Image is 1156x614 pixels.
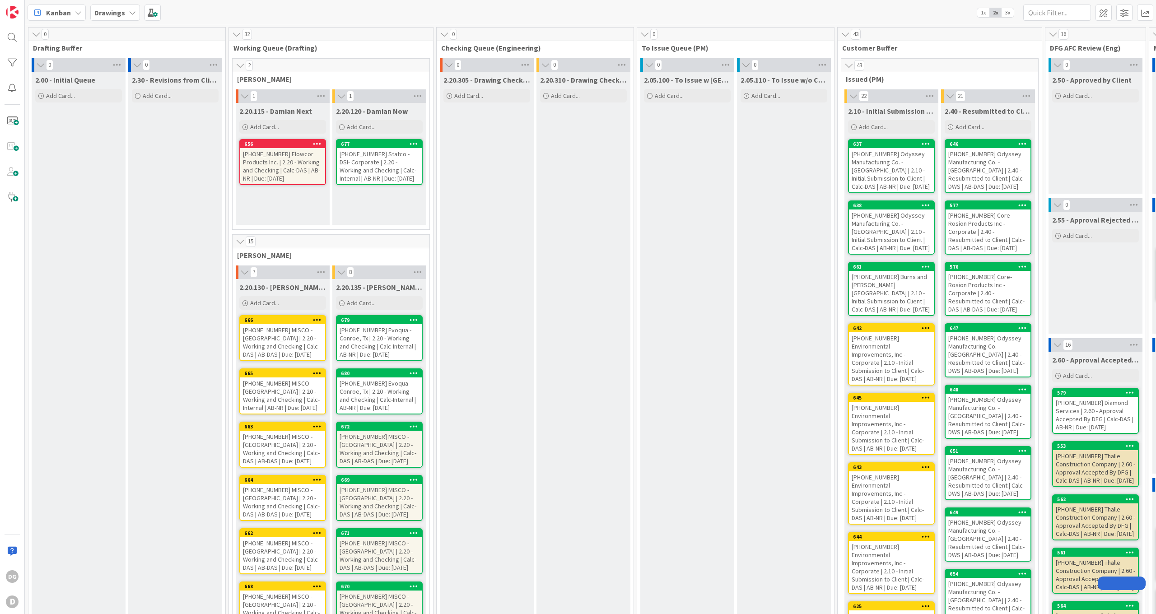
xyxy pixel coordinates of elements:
span: 1 [250,91,257,102]
span: 2.20.120 - Damian Now [336,107,408,116]
span: 43 [851,29,861,40]
div: 643 [853,464,934,470]
a: 645[PHONE_NUMBER] Environmental Improvements, Inc - Corporate | 2.10 - Initial Submission to Clie... [848,393,935,455]
div: [PHONE_NUMBER] MISCO - [GEOGRAPHIC_DATA] | 2.20 - Working and Checking | Calc-DAS | AB-DAS | Due:... [240,431,325,467]
div: 663 [240,423,325,431]
div: 576 [946,263,1030,271]
div: 647 [950,325,1030,331]
span: Drafting Buffer [33,43,214,52]
div: 562[PHONE_NUMBER] Thalle Construction Company | 2.60 - Approval Accepted By DFG | Calc-DAS | AB-N... [1053,495,1138,540]
div: 625 [849,602,934,610]
a: 646[PHONE_NUMBER] Odyssey Manufacturing Co. - [GEOGRAPHIC_DATA] | 2.40 - Resubmitted to Client | ... [945,139,1031,193]
span: 2.20.305 - Drawing Check Next [443,75,530,84]
div: 664 [244,477,325,483]
a: 553[PHONE_NUMBER] Thalle Construction Company | 2.60 - Approval Accepted By DFG | Calc-DAS | AB-N... [1052,441,1139,487]
div: [PHONE_NUMBER] Odyssey Manufacturing Co. - [GEOGRAPHIC_DATA] | 2.40 - Resubmitted to Client | Cal... [946,394,1030,438]
div: 564 [1057,603,1138,609]
span: 2.40 - Resubmitted to Client [945,107,1031,116]
div: 576 [950,264,1030,270]
div: 671 [337,529,422,537]
a: 649[PHONE_NUMBER] Odyssey Manufacturing Co. - [GEOGRAPHIC_DATA] | 2.40 - Resubmitted to Client | ... [945,507,1031,562]
div: 646 [950,141,1030,147]
div: 577[PHONE_NUMBER] Core-Rosion Products Inc - Corporate | 2.40 - Resubmitted to Client | Calc-DAS ... [946,201,1030,254]
div: 656[PHONE_NUMBER] Flowcor Products Inc. | 2.20 - Working and Checking | Calc-DAS | AB-NR | Due: [... [240,140,325,184]
span: Working Queue (Drafting) [233,43,422,52]
div: 651 [950,448,1030,454]
div: 665 [240,369,325,377]
a: 576[PHONE_NUMBER] Core-Rosion Products Inc - Corporate | 2.40 - Resubmitted to Client | Calc-DAS ... [945,262,1031,316]
div: 579[PHONE_NUMBER] Diamond Services | 2.60 - Approval Accepted By DFG | Calc-DAS | AB-NR | Due: [D... [1053,389,1138,433]
div: 645 [849,394,934,402]
span: Add Card... [250,123,279,131]
div: 672 [337,423,422,431]
a: 642[PHONE_NUMBER] Environmental Improvements, Inc - Corporate | 2.10 - Initial Submission to Clie... [848,323,935,386]
div: 577 [946,201,1030,209]
span: 2.20.310 - Drawing Check Now [540,75,627,84]
div: 677[PHONE_NUMBER] Statco - DSI- Corporate | 2.20 - Working and Checking | Calc-Internal | AB-NR |... [337,140,422,184]
a: 662[PHONE_NUMBER] MISCO - [GEOGRAPHIC_DATA] | 2.20 - Working and Checking | Calc-DAS | AB-DAS | D... [239,528,326,574]
div: 625 [853,603,934,609]
div: 679[PHONE_NUMBER] Evoqua - Conroe, Tx | 2.20 - Working and Checking | Calc-Internal | AB-NR | Due... [337,316,422,360]
span: 16 [1058,29,1068,40]
a: 579[PHONE_NUMBER] Diamond Services | 2.60 - Approval Accepted By DFG | Calc-DAS | AB-NR | Due: [D... [1052,388,1139,434]
div: 642 [853,325,934,331]
div: 649 [950,509,1030,516]
div: [PHONE_NUMBER] Core-Rosion Products Inc - Corporate | 2.40 - Resubmitted to Client | Calc-DAS | A... [946,209,1030,254]
div: 553 [1057,443,1138,449]
div: 637 [853,141,934,147]
a: 666[PHONE_NUMBER] MISCO - [GEOGRAPHIC_DATA] | 2.20 - Working and Checking | Calc-DAS | AB-DAS | D... [239,315,326,361]
span: 0 [1063,60,1070,70]
div: [PHONE_NUMBER] MISCO - [GEOGRAPHIC_DATA] | 2.20 - Working and Checking | Calc-DAS | AB-DAS | Due:... [240,324,325,360]
span: Damien Queue [237,74,418,84]
span: Add Card... [250,299,279,307]
span: 2.10 - Initial Submission to Client [848,107,935,116]
div: 638 [853,202,934,209]
span: 43 [854,60,864,71]
div: 677 [337,140,422,148]
span: Add Card... [859,123,888,131]
a: 672[PHONE_NUMBER] MISCO - [GEOGRAPHIC_DATA] | 2.20 - Working and Checking | Calc-DAS | AB-DAS | D... [336,422,423,468]
div: 576[PHONE_NUMBER] Core-Rosion Products Inc - Corporate | 2.40 - Resubmitted to Client | Calc-DAS ... [946,263,1030,315]
div: 661[PHONE_NUMBER] Burns and [PERSON_NAME][GEOGRAPHIC_DATA] | 2.10 - Initial Submission to Client ... [849,263,934,315]
span: 1 [347,91,354,102]
div: 669 [337,476,422,484]
span: Add Card... [751,92,780,100]
span: 2.50 - Approved by Client [1052,75,1132,84]
div: 679 [337,316,422,324]
div: 664[PHONE_NUMBER] MISCO - [GEOGRAPHIC_DATA] | 2.20 - Working and Checking | Calc-DAS | AB-DAS | D... [240,476,325,520]
span: 2.20.115 - Damian Next [239,107,312,116]
a: 648[PHONE_NUMBER] Odyssey Manufacturing Co. - [GEOGRAPHIC_DATA] | 2.40 - Resubmitted to Client | ... [945,385,1031,439]
div: [PHONE_NUMBER] MISCO - [GEOGRAPHIC_DATA] | 2.20 - Working and Checking | Calc-DAS | AB-DAS | Due:... [240,484,325,520]
span: Add Card... [454,92,483,100]
span: DFG AFC Review (Eng) [1050,43,1134,52]
div: 662 [244,530,325,536]
span: 32 [242,29,252,40]
a: 665[PHONE_NUMBER] MISCO - [GEOGRAPHIC_DATA] | 2.20 - Working and Checking | Calc-Internal | AB-NR... [239,368,326,414]
span: Add Card... [1063,232,1092,240]
span: 2.60 - Approval Accepted By DFG [1052,355,1139,364]
div: [PHONE_NUMBER] Odyssey Manufacturing Co. - [GEOGRAPHIC_DATA] | 2.40 - Resubmitted to Client | Cal... [946,332,1030,377]
span: 0 [650,29,657,40]
span: 0 [655,60,662,70]
span: 2.20.135 - Ronnie Now [336,283,423,292]
a: 562[PHONE_NUMBER] Thalle Construction Company | 2.60 - Approval Accepted By DFG | Calc-DAS | AB-N... [1052,494,1139,540]
div: 669 [341,477,422,483]
div: 561 [1057,549,1138,556]
div: 666 [244,317,325,323]
span: To Issue Queue (PM) [642,43,823,52]
span: 2.05.100 - To Issue w Calcs [644,75,731,84]
a: 577[PHONE_NUMBER] Core-Rosion Products Inc - Corporate | 2.40 - Resubmitted to Client | Calc-DAS ... [945,200,1031,255]
a: 638[PHONE_NUMBER] Odyssey Manufacturing Co. - [GEOGRAPHIC_DATA] | 2.10 - Initial Submission to Cl... [848,200,935,255]
div: 661 [853,264,934,270]
span: 8 [347,267,354,278]
div: [PHONE_NUMBER] Environmental Improvements, Inc - Corporate | 2.10 - Initial Submission to Client ... [849,402,934,454]
div: 656 [240,140,325,148]
span: 0 [46,60,53,70]
div: 643[PHONE_NUMBER] Environmental Improvements, Inc - Corporate | 2.10 - Initial Submission to Clie... [849,463,934,524]
div: 651[PHONE_NUMBER] Odyssey Manufacturing Co. - [GEOGRAPHIC_DATA] | 2.40 - Resubmitted to Client | ... [946,447,1030,499]
div: 643 [849,463,934,471]
span: 22 [859,91,869,102]
div: [PHONE_NUMBER] Thalle Construction Company | 2.60 - Approval Accepted By DFG | Calc-DAS | AB-NR |... [1053,450,1138,486]
span: Add Card... [46,92,75,100]
a: 661[PHONE_NUMBER] Burns and [PERSON_NAME][GEOGRAPHIC_DATA] | 2.10 - Initial Submission to Client ... [848,262,935,316]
